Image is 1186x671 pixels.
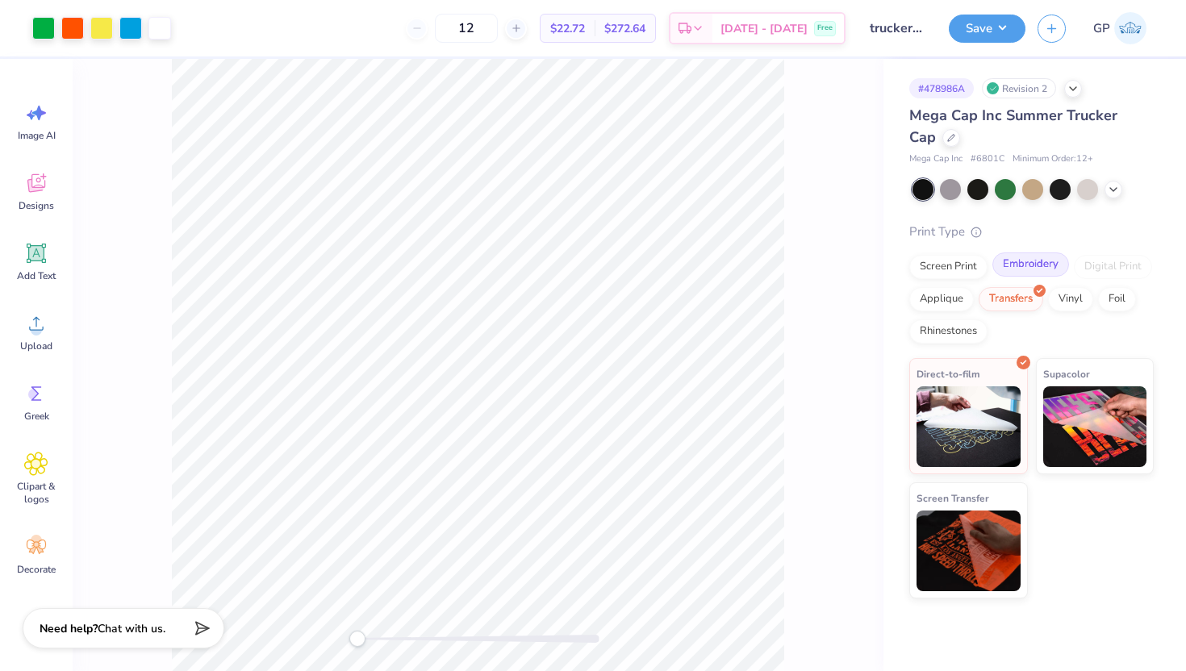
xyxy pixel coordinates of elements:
div: # 478986A [909,78,974,98]
span: Designs [19,199,54,212]
span: Mega Cap Inc [909,152,963,166]
img: Gabrielle Petrillo [1114,12,1146,44]
span: Clipart & logos [10,480,63,506]
div: Transfers [979,287,1043,311]
img: Direct-to-film [917,386,1021,467]
img: Supacolor [1043,386,1147,467]
img: Screen Transfer [917,511,1021,591]
span: $22.72 [550,20,585,37]
div: Vinyl [1048,287,1093,311]
span: Image AI [18,129,56,142]
div: Embroidery [992,252,1069,277]
span: Screen Transfer [917,490,989,506]
span: Minimum Order: 12 + [1013,152,1093,166]
div: Revision 2 [982,78,1056,98]
span: Supacolor [1043,365,1090,382]
span: Decorate [17,563,56,576]
span: GP [1093,19,1110,38]
strong: Need help? [40,621,98,636]
div: Rhinestones [909,319,988,344]
div: Screen Print [909,255,988,279]
span: Mega Cap Inc Summer Trucker Cap [909,106,1117,147]
div: Print Type [909,223,1154,241]
div: Digital Print [1074,255,1152,279]
span: # 6801C [971,152,1004,166]
span: Chat with us. [98,621,165,636]
span: Upload [20,340,52,352]
span: $272.64 [604,20,645,37]
button: Save [949,15,1025,43]
span: Direct-to-film [917,365,980,382]
span: [DATE] - [DATE] [720,20,808,37]
span: Add Text [17,269,56,282]
a: GP [1086,12,1154,44]
span: Greek [24,410,49,423]
input: – – [435,14,498,43]
span: Free [817,23,833,34]
div: Applique [909,287,974,311]
div: Foil [1098,287,1136,311]
input: Untitled Design [858,12,937,44]
div: Accessibility label [349,631,365,647]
